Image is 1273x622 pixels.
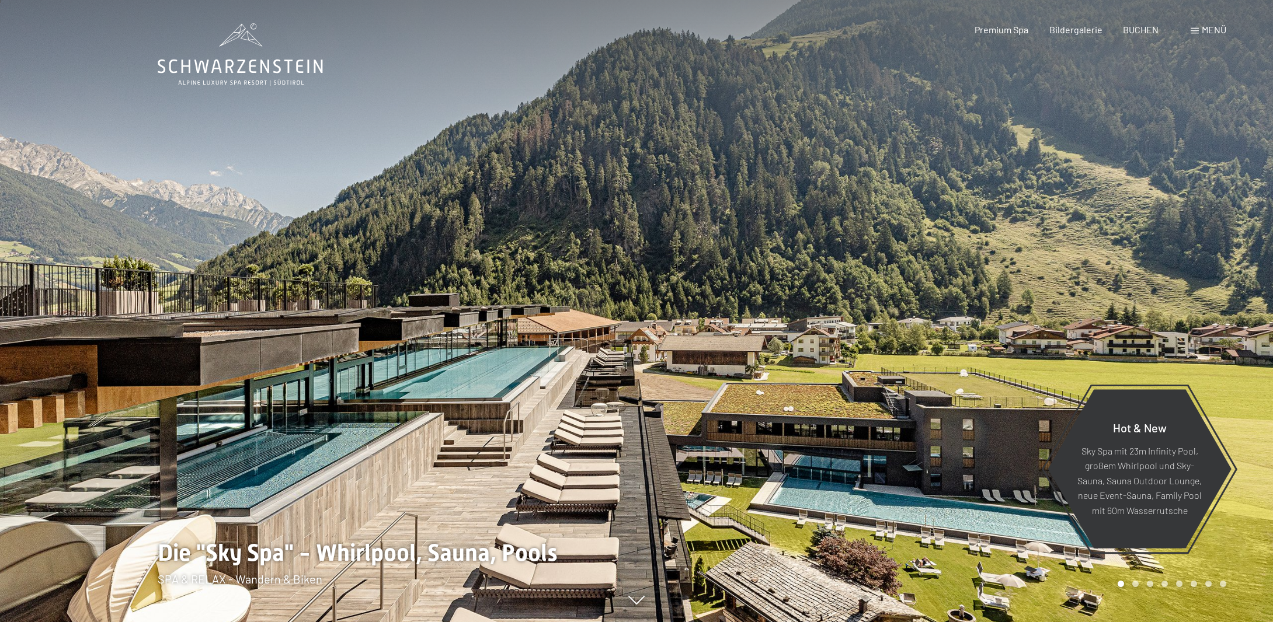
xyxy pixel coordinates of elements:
a: Bildergalerie [1049,24,1102,35]
div: Carousel Page 5 [1176,581,1182,587]
span: Menü [1202,24,1226,35]
div: Carousel Page 6 [1191,581,1197,587]
a: Hot & New Sky Spa mit 23m Infinity Pool, großem Whirlpool und Sky-Sauna, Sauna Outdoor Lounge, ne... [1047,389,1232,549]
div: Carousel Page 2 [1132,581,1139,587]
div: Carousel Page 3 [1147,581,1153,587]
div: Carousel Page 4 [1161,581,1168,587]
span: Hot & New [1113,420,1167,434]
div: Carousel Page 8 [1220,581,1226,587]
a: BUCHEN [1123,24,1159,35]
p: Sky Spa mit 23m Infinity Pool, großem Whirlpool und Sky-Sauna, Sauna Outdoor Lounge, neue Event-S... [1076,443,1203,518]
div: Carousel Pagination [1114,581,1226,587]
a: Premium Spa [975,24,1028,35]
div: Carousel Page 7 [1205,581,1212,587]
div: Carousel Page 1 (Current Slide) [1118,581,1124,587]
